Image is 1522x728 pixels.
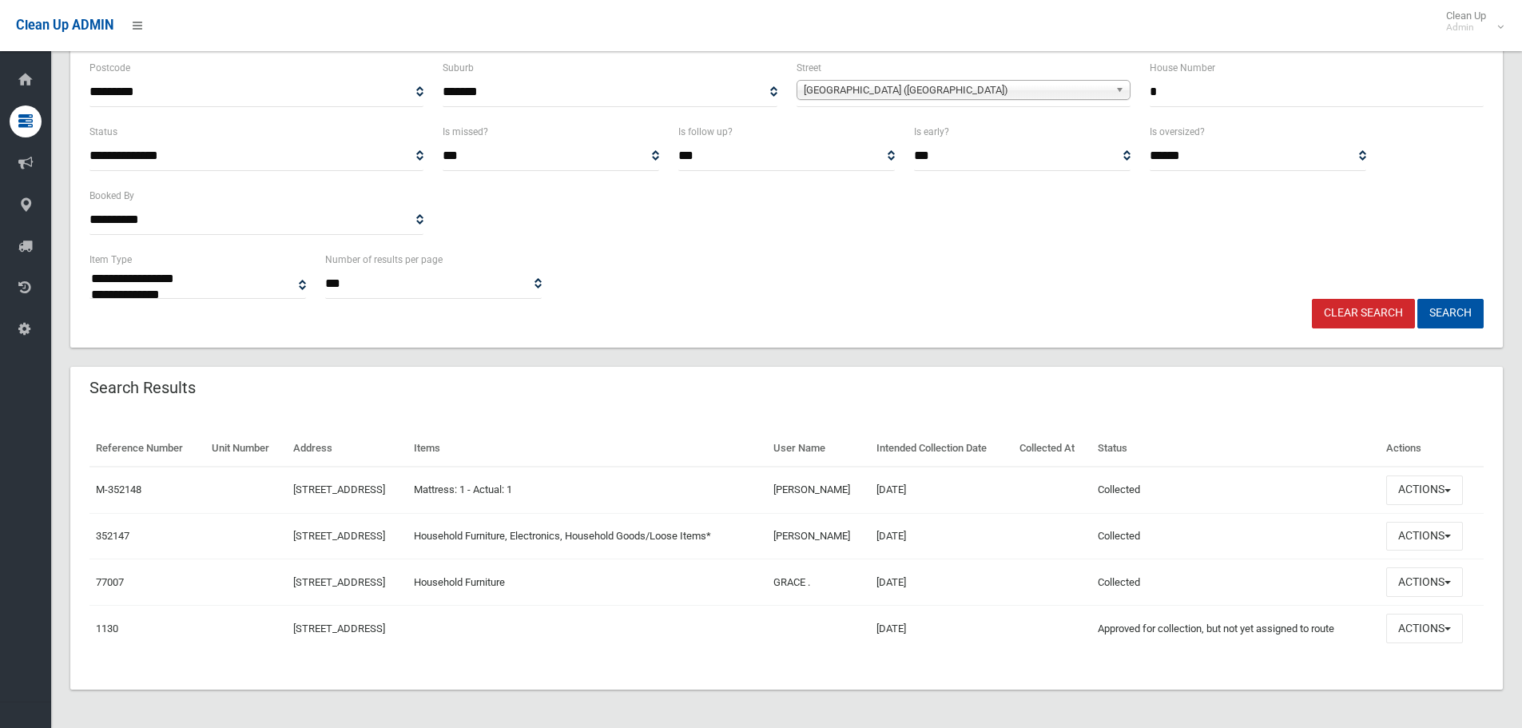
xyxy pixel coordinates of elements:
[1417,299,1484,328] button: Search
[1380,431,1484,467] th: Actions
[1150,59,1215,77] label: House Number
[407,467,766,513] td: Mattress: 1 - Actual: 1
[16,18,113,33] span: Clean Up ADMIN
[1091,606,1380,651] td: Approved for collection, but not yet assigned to route
[1091,559,1380,606] td: Collected
[407,431,766,467] th: Items
[1091,467,1380,513] td: Collected
[1386,614,1463,643] button: Actions
[767,431,871,467] th: User Name
[89,431,205,467] th: Reference Number
[293,483,385,495] a: [STREET_ADDRESS]
[293,623,385,635] a: [STREET_ADDRESS]
[797,59,821,77] label: Street
[1438,10,1502,34] span: Clean Up
[293,576,385,588] a: [STREET_ADDRESS]
[96,576,124,588] a: 77007
[1091,431,1380,467] th: Status
[1446,22,1486,34] small: Admin
[293,530,385,542] a: [STREET_ADDRESS]
[767,513,871,559] td: [PERSON_NAME]
[89,123,117,141] label: Status
[443,59,474,77] label: Suburb
[1312,299,1415,328] a: Clear Search
[767,467,871,513] td: [PERSON_NAME]
[443,123,488,141] label: Is missed?
[89,187,134,205] label: Booked By
[870,431,1012,467] th: Intended Collection Date
[767,559,871,606] td: GRACE .
[1386,475,1463,505] button: Actions
[1013,431,1091,467] th: Collected At
[70,372,215,404] header: Search Results
[1386,567,1463,597] button: Actions
[678,123,733,141] label: Is follow up?
[325,251,443,269] label: Number of results per page
[870,559,1012,606] td: [DATE]
[96,530,129,542] a: 352147
[205,431,287,467] th: Unit Number
[407,559,766,606] td: Household Furniture
[1091,513,1380,559] td: Collected
[914,123,949,141] label: Is early?
[89,59,130,77] label: Postcode
[870,606,1012,651] td: [DATE]
[804,81,1109,100] span: [GEOGRAPHIC_DATA] ([GEOGRAPHIC_DATA])
[96,483,141,495] a: M-352148
[89,251,132,269] label: Item Type
[870,467,1012,513] td: [DATE]
[1386,522,1463,551] button: Actions
[287,431,408,467] th: Address
[870,513,1012,559] td: [DATE]
[96,623,118,635] a: 1130
[1150,123,1205,141] label: Is oversized?
[407,513,766,559] td: Household Furniture, Electronics, Household Goods/Loose Items*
